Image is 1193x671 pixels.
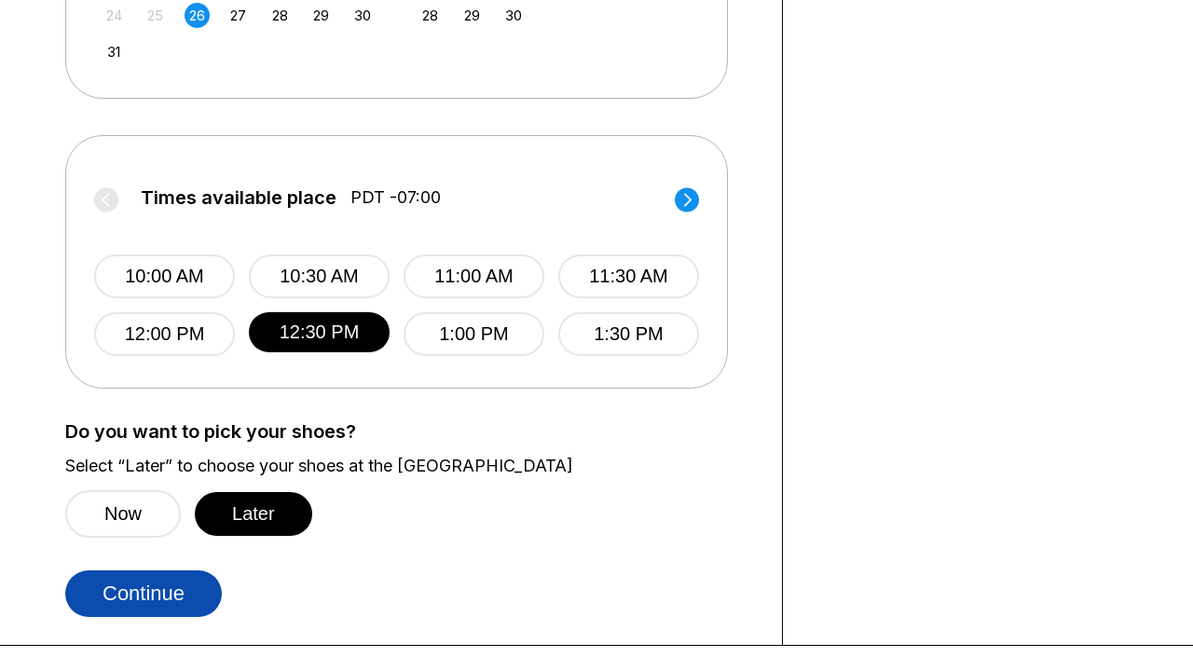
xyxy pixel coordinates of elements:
div: Choose Sunday, August 31st, 2025 [102,39,127,64]
div: Choose Saturday, August 30th, 2025 [350,3,376,28]
div: Choose Friday, August 29th, 2025 [309,3,334,28]
button: 10:00 AM [94,254,235,298]
label: Do you want to pick your shoes? [65,421,754,442]
span: Times available place [141,187,336,208]
div: Choose Sunday, September 28th, 2025 [418,3,443,28]
button: 12:00 PM [94,312,235,356]
button: 12:30 PM [249,312,390,352]
div: Choose Tuesday, September 30th, 2025 [501,3,526,28]
button: Later [195,492,312,536]
div: Choose Tuesday, August 26th, 2025 [185,3,210,28]
div: Not available Sunday, August 24th, 2025 [102,3,127,28]
div: Not available Monday, August 25th, 2025 [143,3,168,28]
button: Continue [65,570,222,617]
div: Choose Thursday, August 28th, 2025 [267,3,293,28]
button: Now [65,490,181,538]
button: 11:00 AM [404,254,544,298]
button: 1:00 PM [404,312,544,356]
button: 10:30 AM [249,254,390,298]
button: 11:30 AM [558,254,699,298]
span: PDT -07:00 [350,187,441,208]
div: Choose Wednesday, August 27th, 2025 [226,3,251,28]
button: 1:30 PM [558,312,699,356]
label: Select “Later” to choose your shoes at the [GEOGRAPHIC_DATA] [65,456,754,476]
div: Choose Monday, September 29th, 2025 [459,3,485,28]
